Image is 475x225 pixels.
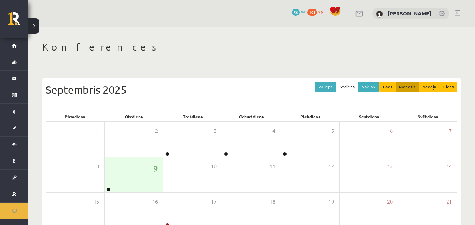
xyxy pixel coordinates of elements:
span: 8 [96,163,99,170]
div: Sestdiena [340,112,398,121]
a: 191 xp [307,9,326,14]
span: 191 [307,9,317,16]
div: Pirmdiena [46,112,104,121]
button: Diena [439,82,457,92]
div: Ceturtdiena [222,112,281,121]
span: 1 [96,127,99,135]
div: Septembris 2025 [46,82,457,98]
span: 11 [270,163,275,170]
a: Rīgas 1. Tālmācības vidusskola [8,12,28,30]
span: 3 [214,127,217,135]
button: Gads [379,82,396,92]
a: 56 mP [292,9,306,14]
span: 56 [292,9,300,16]
span: 16 [152,198,158,206]
span: 6 [390,127,393,135]
span: 5 [331,127,334,135]
span: 2 [155,127,158,135]
span: 7 [449,127,452,135]
div: Piekdiena [281,112,340,121]
button: Nāk. >> [358,82,379,92]
span: 9 [153,163,158,174]
span: 19 [328,198,334,206]
span: 18 [270,198,275,206]
button: Nedēļa [419,82,439,92]
span: xp [318,9,323,14]
button: Mēnesis [396,82,419,92]
button: << Iepr. [315,82,336,92]
h1: Konferences [42,41,461,53]
div: Otrdiena [104,112,163,121]
span: 21 [446,198,452,206]
button: Šodiena [336,82,358,92]
a: [PERSON_NAME] [387,10,431,17]
div: Svētdiena [399,112,457,121]
span: mP [301,9,306,14]
span: 13 [387,163,393,170]
div: Trešdiena [163,112,222,121]
span: 10 [211,163,217,170]
span: 20 [387,198,393,206]
span: 12 [328,163,334,170]
span: 4 [272,127,275,135]
span: 15 [94,198,99,206]
span: 17 [211,198,217,206]
img: Ketija Dzilna [376,11,383,18]
span: 14 [446,163,452,170]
